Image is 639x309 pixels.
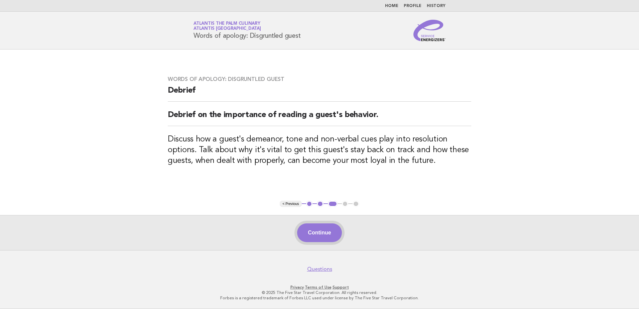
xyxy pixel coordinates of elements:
button: Continue [297,223,342,242]
a: Privacy [290,285,304,290]
h2: Debrief [168,85,471,102]
a: Questions [307,266,332,273]
h1: Words of apology: Disgruntled guest [194,22,300,39]
a: Home [385,4,398,8]
h3: Discuss how a guest's demeanor, tone and non-verbal cues play into resolution options. Talk about... [168,134,471,166]
h3: Words of apology: Disgruntled guest [168,76,471,83]
a: Atlantis The Palm CulinaryAtlantis [GEOGRAPHIC_DATA] [194,21,261,31]
a: Profile [404,4,421,8]
a: History [427,4,445,8]
a: Support [333,285,349,290]
button: 3 [328,201,338,207]
p: · · [115,285,524,290]
button: < Previous [280,201,301,207]
p: © 2025 The Five Star Travel Corporation. All rights reserved. [115,290,524,295]
img: Service Energizers [413,20,445,41]
h2: Debrief on the importance of reading a guest's behavior. [168,110,471,126]
button: 1 [306,201,313,207]
button: 2 [317,201,324,207]
a: Terms of Use [305,285,332,290]
p: Forbes is a registered trademark of Forbes LLC used under license by The Five Star Travel Corpora... [115,295,524,301]
span: Atlantis [GEOGRAPHIC_DATA] [194,27,261,31]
